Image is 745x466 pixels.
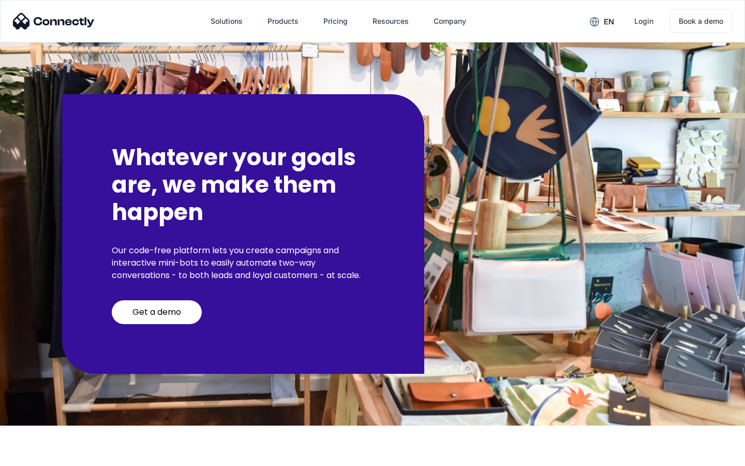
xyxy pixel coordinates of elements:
[604,14,614,29] div: en
[373,14,409,28] div: Resources
[132,307,181,317] div: Get a demo
[10,448,62,462] aside: Language selected: English
[582,13,622,29] div: en
[112,144,375,226] h2: Whatever your goals are, we make them happen
[670,9,732,33] a: Book a demo
[364,9,417,34] div: Resources
[323,14,348,28] div: Pricing
[211,14,243,28] div: Solutions
[434,14,466,28] div: Company
[259,9,307,34] div: Products
[267,14,299,28] div: Products
[634,14,653,28] div: Login
[112,300,202,324] a: Get a demo
[202,9,251,34] div: Solutions
[21,448,62,462] ul: Language list
[13,13,95,30] img: Connectly Logo
[425,9,474,34] div: Company
[112,244,375,282] p: Our code-free platform lets you create campaigns and interactive mini-bots to easily automate two...
[626,9,662,34] a: Login
[315,9,356,34] a: Pricing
